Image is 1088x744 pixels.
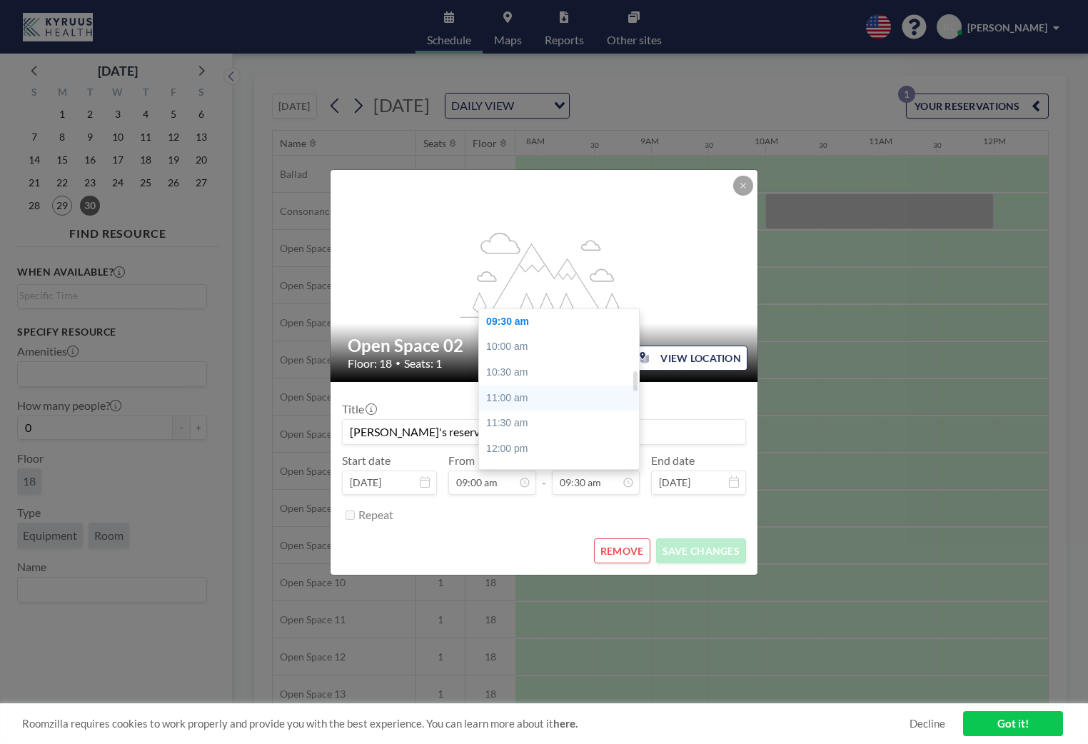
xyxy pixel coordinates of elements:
div: 11:30 am [479,411,639,436]
h2: Open Space 02 [348,335,742,356]
label: Title [342,402,376,416]
button: REMOVE [594,538,650,563]
input: (No title) [343,420,745,444]
a: Decline [910,717,945,730]
label: End date [651,453,695,468]
label: Repeat [358,508,393,522]
label: Start date [342,453,391,468]
a: Got it! [963,711,1063,736]
span: Roomzilla requires cookies to work properly and provide you with the best experience. You can lea... [22,717,910,730]
div: 12:30 pm [479,461,639,487]
button: SAVE CHANGES [656,538,746,563]
span: • [396,358,401,368]
span: Seats: 1 [404,356,442,371]
a: here. [553,717,578,730]
div: 10:30 am [479,360,639,386]
button: VIEW LOCATION [630,346,747,371]
div: 11:00 am [479,386,639,411]
div: 12:00 pm [479,436,639,462]
div: 10:00 am [479,334,639,360]
label: From [448,453,475,468]
div: 09:30 am [479,309,639,335]
span: - [542,458,546,490]
span: Floor: 18 [348,356,392,371]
